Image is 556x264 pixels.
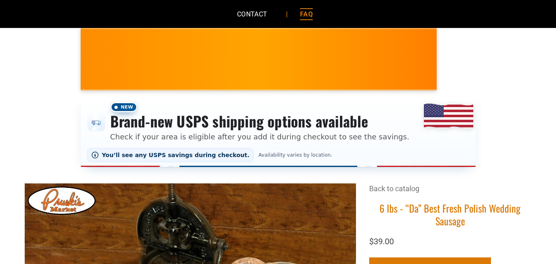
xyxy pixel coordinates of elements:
[369,183,531,202] div: Breadcrumbs
[369,202,531,227] h1: 6 lbs - “Da” Best Fresh Polish Wedding Sausage
[102,152,250,158] span: You’ll see any USPS savings during checkout.
[81,97,476,167] div: Shipping options announcement
[257,152,334,158] span: Availability varies by location.
[225,3,280,25] a: CONTACT
[369,184,419,193] a: Back to catalog
[110,102,137,112] span: New
[288,3,325,25] a: FAQ
[300,8,313,20] span: FAQ
[110,131,409,142] p: Check if your area is eligible after you add it during checkout to see the savings.
[369,236,394,246] span: $39.00
[110,112,409,130] h3: Brand-new USPS shipping options available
